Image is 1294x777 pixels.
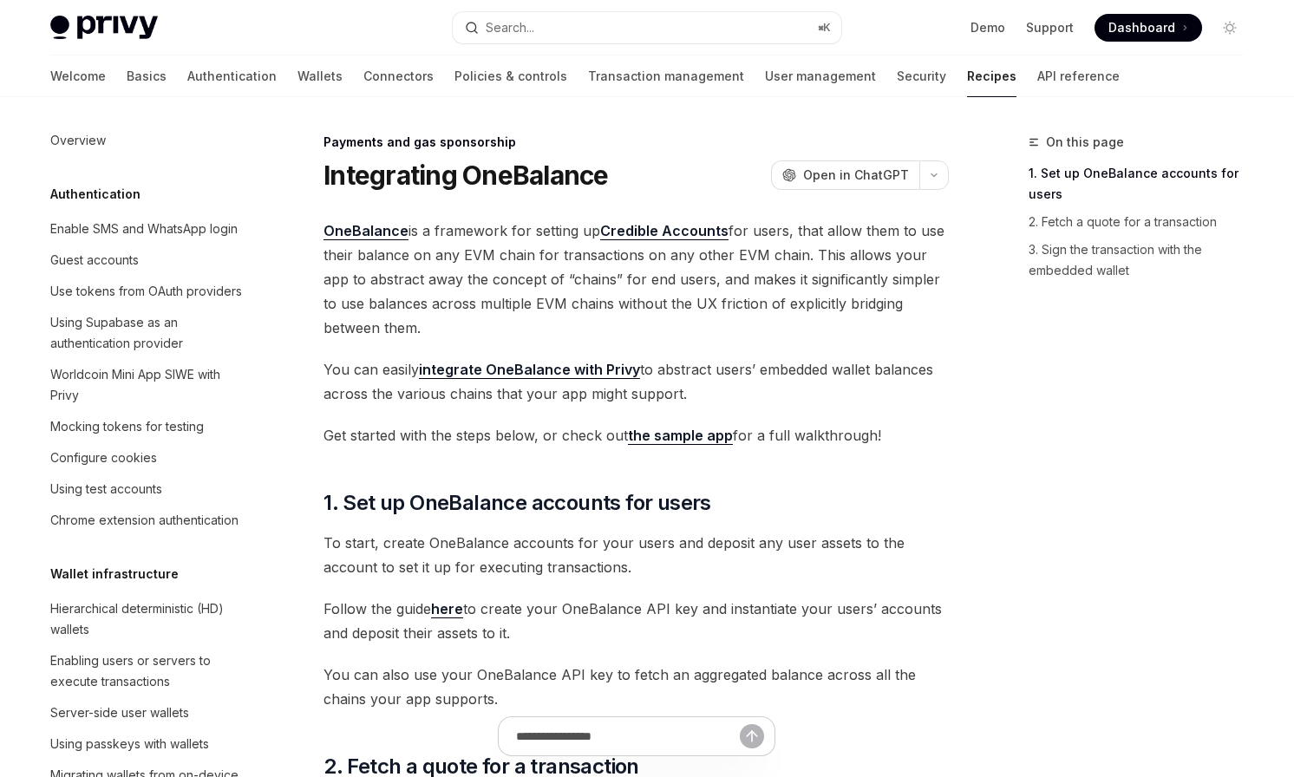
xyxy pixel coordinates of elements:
[740,724,764,748] button: Send message
[771,160,919,190] button: Open in ChatGPT
[36,645,258,697] a: Enabling users or servers to execute transactions
[1029,160,1258,208] a: 1. Set up OneBalance accounts for users
[818,21,831,35] span: ⌘ K
[588,55,744,97] a: Transaction management
[36,213,258,245] a: Enable SMS and WhatsApp login
[36,442,258,473] a: Configure cookies
[323,160,609,191] h1: Integrating OneBalance
[453,12,841,43] button: Search...⌘K
[36,411,258,442] a: Mocking tokens for testing
[50,16,158,40] img: light logo
[1029,208,1258,236] a: 2. Fetch a quote for a transaction
[323,531,949,579] span: To start, create OneBalance accounts for your users and deposit any user assets to the account to...
[1026,19,1074,36] a: Support
[36,473,258,505] a: Using test accounts
[1095,14,1202,42] a: Dashboard
[36,276,258,307] a: Use tokens from OAuth providers
[50,416,204,437] div: Mocking tokens for testing
[50,734,209,754] div: Using passkeys with wallets
[970,19,1005,36] a: Demo
[50,447,157,468] div: Configure cookies
[187,55,277,97] a: Authentication
[323,597,949,645] span: Follow the guide to create your OneBalance API key and instantiate your users’ accounts and depos...
[36,359,258,411] a: Worldcoin Mini App SIWE with Privy
[36,125,258,156] a: Overview
[36,697,258,728] a: Server-side user wallets
[50,702,189,723] div: Server-side user wallets
[323,222,408,240] a: OneBalance
[486,17,534,38] div: Search...
[454,55,567,97] a: Policies & controls
[419,361,640,379] a: integrate OneBalance with Privy
[50,55,106,97] a: Welcome
[36,728,258,760] a: Using passkeys with wallets
[50,130,106,151] div: Overview
[50,281,242,302] div: Use tokens from OAuth providers
[50,598,248,640] div: Hierarchical deterministic (HD) wallets
[50,564,179,584] h5: Wallet infrastructure
[600,222,729,240] a: Credible Accounts
[1046,132,1124,153] span: On this page
[127,55,167,97] a: Basics
[36,505,258,536] a: Chrome extension authentication
[323,134,949,151] div: Payments and gas sponsorship
[323,357,949,406] span: You can easily to abstract users’ embedded wallet balances across the various chains that your ap...
[36,245,258,276] a: Guest accounts
[323,489,711,517] span: 1. Set up OneBalance accounts for users
[297,55,343,97] a: Wallets
[50,184,141,205] h5: Authentication
[36,593,258,645] a: Hierarchical deterministic (HD) wallets
[50,219,238,239] div: Enable SMS and WhatsApp login
[50,250,139,271] div: Guest accounts
[897,55,946,97] a: Security
[50,364,248,406] div: Worldcoin Mini App SIWE with Privy
[50,312,248,354] div: Using Supabase as an authentication provider
[36,307,258,359] a: Using Supabase as an authentication provider
[628,427,733,445] a: the sample app
[803,166,909,184] span: Open in ChatGPT
[1029,236,1258,284] a: 3. Sign the transaction with the embedded wallet
[323,423,949,447] span: Get started with the steps below, or check out for a full walkthrough!
[323,219,949,340] span: is a framework for setting up for users, that allow them to use their balance on any EVM chain fo...
[363,55,434,97] a: Connectors
[323,663,949,711] span: You can also use your OneBalance API key to fetch an aggregated balance across all the chains you...
[50,479,162,499] div: Using test accounts
[1216,14,1244,42] button: Toggle dark mode
[50,510,239,531] div: Chrome extension authentication
[765,55,876,97] a: User management
[1108,19,1175,36] span: Dashboard
[1037,55,1120,97] a: API reference
[967,55,1016,97] a: Recipes
[50,650,248,692] div: Enabling users or servers to execute transactions
[431,600,463,618] a: here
